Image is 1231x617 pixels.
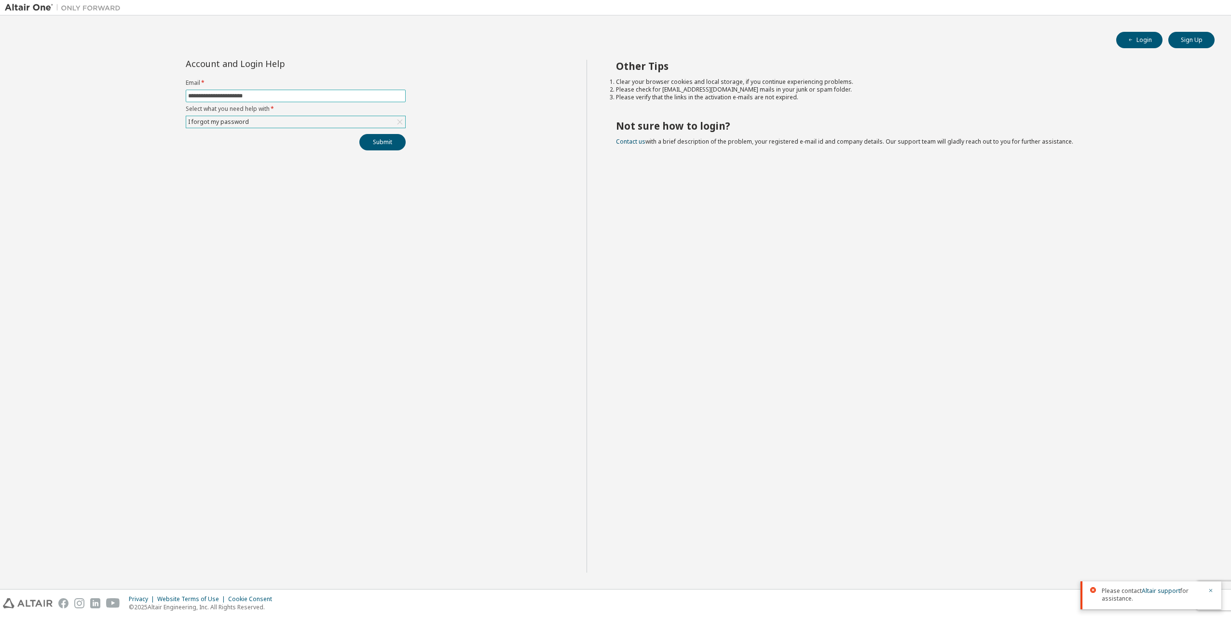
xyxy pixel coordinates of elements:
[228,595,278,603] div: Cookie Consent
[1102,587,1202,603] span: Please contact for assistance.
[1116,32,1163,48] button: Login
[187,117,250,127] div: I forgot my password
[186,60,362,67] div: Account and Login Help
[74,598,84,608] img: instagram.svg
[616,120,1198,132] h2: Not sure how to login?
[616,60,1198,72] h2: Other Tips
[186,116,405,128] div: I forgot my password
[90,598,100,608] img: linkedin.svg
[1168,32,1215,48] button: Sign Up
[616,86,1198,94] li: Please check for [EMAIL_ADDRESS][DOMAIN_NAME] mails in your junk or spam folder.
[3,598,53,608] img: altair_logo.svg
[106,598,120,608] img: youtube.svg
[359,134,406,150] button: Submit
[129,595,157,603] div: Privacy
[129,603,278,611] p: © 2025 Altair Engineering, Inc. All Rights Reserved.
[58,598,68,608] img: facebook.svg
[186,79,406,87] label: Email
[1142,587,1180,595] a: Altair support
[616,94,1198,101] li: Please verify that the links in the activation e-mails are not expired.
[616,137,1073,146] span: with a brief description of the problem, your registered e-mail id and company details. Our suppo...
[186,105,406,113] label: Select what you need help with
[616,137,645,146] a: Contact us
[616,78,1198,86] li: Clear your browser cookies and local storage, if you continue experiencing problems.
[157,595,228,603] div: Website Terms of Use
[5,3,125,13] img: Altair One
